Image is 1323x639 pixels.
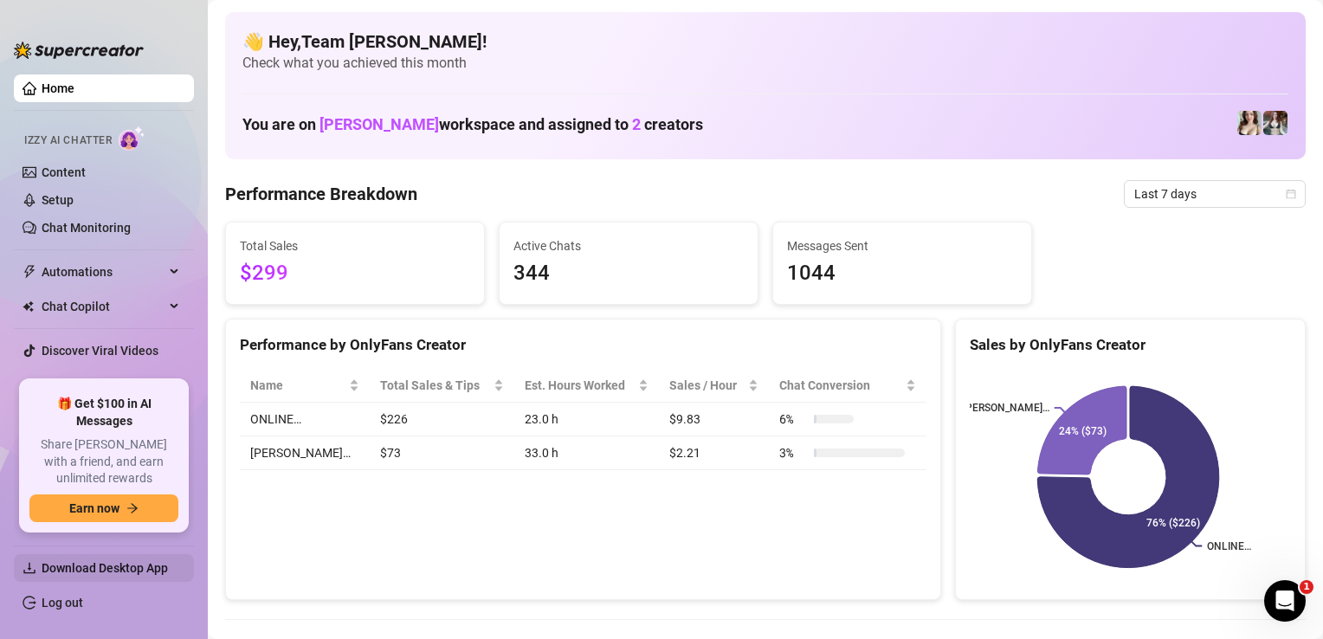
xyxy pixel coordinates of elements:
[319,115,439,133] span: [PERSON_NAME]
[42,596,83,610] a: Log out
[1286,189,1296,199] span: calendar
[513,257,744,290] span: 344
[370,403,513,436] td: $226
[779,410,807,429] span: 6 %
[42,81,74,95] a: Home
[242,29,1288,54] h4: 👋 Hey, Team [PERSON_NAME] !
[659,436,769,470] td: $2.21
[29,436,178,487] span: Share [PERSON_NAME] with a friend, and earn unlimited rewards
[963,402,1049,414] text: [PERSON_NAME]…
[779,376,902,395] span: Chat Conversion
[119,126,145,151] img: AI Chatter
[42,344,158,358] a: Discover Viral Videos
[69,501,119,515] span: Earn now
[1263,111,1288,135] img: Amy
[1264,580,1306,622] iframe: Intercom live chat
[42,258,165,286] span: Automations
[380,376,489,395] span: Total Sales & Tips
[970,333,1291,357] div: Sales by OnlyFans Creator
[240,403,370,436] td: ONLINE…
[42,293,165,320] span: Chat Copilot
[1134,181,1295,207] span: Last 7 days
[370,436,513,470] td: $73
[513,236,744,255] span: Active Chats
[240,436,370,470] td: [PERSON_NAME]…
[514,436,660,470] td: 33.0 h
[14,42,144,59] img: logo-BBDzfeDw.svg
[42,221,131,235] a: Chat Monitoring
[1237,111,1262,135] img: ONLINE
[787,257,1017,290] span: 1044
[787,236,1017,255] span: Messages Sent
[669,376,745,395] span: Sales / Hour
[242,115,703,134] h1: You are on workspace and assigned to creators
[632,115,641,133] span: 2
[240,333,926,357] div: Performance by OnlyFans Creator
[240,236,470,255] span: Total Sales
[370,369,513,403] th: Total Sales & Tips
[225,182,417,206] h4: Performance Breakdown
[29,494,178,522] button: Earn nowarrow-right
[42,561,168,575] span: Download Desktop App
[242,54,1288,73] span: Check what you achieved this month
[250,376,345,395] span: Name
[659,403,769,436] td: $9.83
[23,300,34,313] img: Chat Copilot
[240,257,470,290] span: $299
[42,193,74,207] a: Setup
[23,561,36,575] span: download
[769,369,926,403] th: Chat Conversion
[240,369,370,403] th: Name
[659,369,769,403] th: Sales / Hour
[24,132,112,149] span: Izzy AI Chatter
[23,265,36,279] span: thunderbolt
[1300,580,1313,594] span: 1
[29,396,178,429] span: 🎁 Get $100 in AI Messages
[1207,540,1251,552] text: ONLINE…
[525,376,636,395] div: Est. Hours Worked
[42,165,86,179] a: Content
[779,443,807,462] span: 3 %
[126,502,139,514] span: arrow-right
[514,403,660,436] td: 23.0 h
